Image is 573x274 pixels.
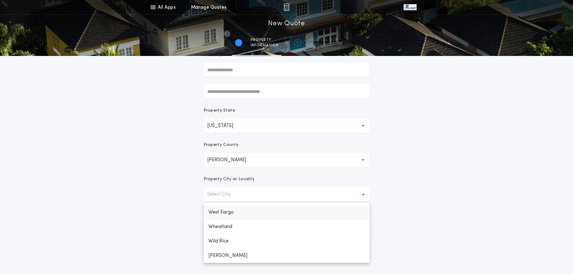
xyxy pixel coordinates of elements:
[284,4,289,11] img: img
[207,122,243,129] p: [US_STATE]
[204,187,370,202] button: Select City
[204,203,370,263] ul: Select City
[238,40,239,45] h2: 1
[204,119,370,133] button: [US_STATE]
[251,38,279,42] span: Property
[204,205,370,220] p: West Fargo
[204,108,235,114] p: Property State
[404,4,416,10] img: vs-icon
[204,176,255,182] p: Property City or Locality
[297,40,299,45] h2: 2
[204,142,239,148] p: Property County
[268,19,305,29] h1: New Quote
[207,191,240,198] p: Select City
[310,43,338,48] span: details
[204,153,370,167] button: [PERSON_NAME]
[251,43,279,48] span: information
[207,156,256,164] p: [PERSON_NAME]
[204,248,370,263] p: [PERSON_NAME]
[204,234,370,248] p: Wild Rice
[310,38,338,42] span: Transaction
[204,220,370,234] p: Wheatland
